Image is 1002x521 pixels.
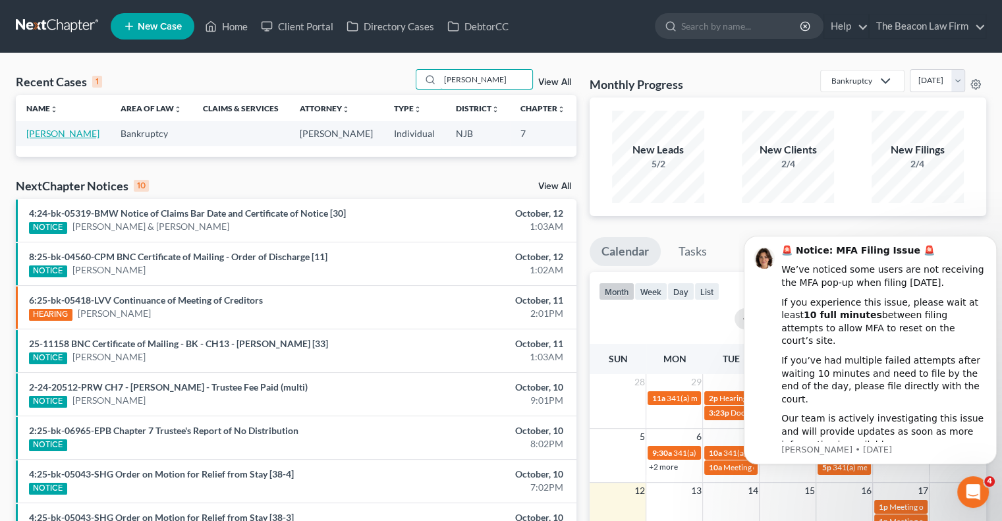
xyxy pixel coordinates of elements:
[831,75,872,86] div: Bankruptcy
[192,95,289,121] th: Claims & Services
[394,468,563,481] div: October, 10
[29,425,298,436] a: 2:25-bk-06965-EPB Chapter 7 Trustee's Report of No Distribution
[92,76,102,88] div: 1
[72,350,146,364] a: [PERSON_NAME]
[29,338,328,349] a: 25-11158 BNC Certificate of Mailing - BK - CH13 - [PERSON_NAME] [33]
[708,408,729,418] span: 3:23p
[590,76,683,92] h3: Monthly Progress
[394,481,563,494] div: 7:02PM
[78,307,151,320] a: [PERSON_NAME]
[394,263,563,277] div: 1:02AM
[441,14,515,38] a: DebtorCC
[26,128,99,139] a: [PERSON_NAME]
[723,448,920,458] span: 341(a) meeting for [PERSON_NAME] & [PERSON_NAME]
[394,220,563,233] div: 1:03AM
[957,476,989,508] iframe: Intercom live chat
[29,468,294,480] a: 4:25-bk-05043-SHG Order on Motion for Relief from Stay [38-4]
[29,294,263,306] a: 6:25-bk-05418-LVV Continuance of Meeting of Creditors
[608,353,627,364] span: Sun
[110,121,192,146] td: Bankruptcy
[491,105,499,113] i: unfold_more
[632,374,646,390] span: 28
[342,105,350,113] i: unfold_more
[612,142,704,157] div: New Leads
[198,14,254,38] a: Home
[394,350,563,364] div: 1:03AM
[648,462,677,472] a: +2 more
[538,182,571,191] a: View All
[29,396,67,408] div: NOTICE
[632,483,646,499] span: 12
[673,448,870,458] span: 341(a) meeting for [PERSON_NAME] & [PERSON_NAME]
[708,448,721,458] span: 10a
[72,394,146,407] a: [PERSON_NAME]
[824,14,868,38] a: Help
[652,393,665,403] span: 11a
[456,103,499,113] a: Districtunfold_more
[510,121,576,146] td: 7
[612,157,704,171] div: 5/2
[340,14,441,38] a: Directory Cases
[394,394,563,407] div: 9:01PM
[29,265,67,277] div: NOTICE
[663,353,686,364] span: Mon
[26,103,58,113] a: Nameunfold_more
[414,105,422,113] i: unfold_more
[599,283,634,300] button: month
[174,105,182,113] i: unfold_more
[708,393,717,403] span: 2p
[29,483,67,495] div: NOTICE
[394,381,563,394] div: October, 10
[394,294,563,307] div: October, 11
[730,408,926,418] span: Docket Text: for [PERSON_NAME] and [PERSON_NAME]
[29,352,67,364] div: NOTICE
[29,381,308,393] a: 2-24-20512-PRW CH7 - [PERSON_NAME] - Trustee Fee Paid (multi)
[694,429,702,445] span: 6
[590,237,661,266] a: Calendar
[872,157,964,171] div: 2/4
[638,429,646,445] span: 5
[300,103,350,113] a: Attorneyunfold_more
[121,103,182,113] a: Area of Lawunfold_more
[634,283,667,300] button: week
[557,105,565,113] i: unfold_more
[394,207,563,220] div: October, 12
[29,251,327,262] a: 8:25-bk-04560-CPM BNC Certificate of Mailing - Order of Discharge [11]
[984,476,995,487] span: 4
[520,103,565,113] a: Chapterunfold_more
[29,222,67,234] div: NOTICE
[723,353,740,364] span: Tue
[870,14,986,38] a: The Beacon Law Firm
[16,74,102,90] div: Recent Cases
[666,393,793,403] span: 341(a) meeting for [PERSON_NAME]
[667,237,719,266] a: Tasks
[723,462,939,472] span: Meeting of Creditors for [PERSON_NAME] & [PERSON_NAME]
[394,424,563,437] div: October, 10
[72,220,229,233] a: [PERSON_NAME] & [PERSON_NAME]
[445,121,510,146] td: NJB
[719,393,899,403] span: Hearing for [PERSON_NAME] and [PERSON_NAME]
[742,157,834,171] div: 2/4
[29,439,67,451] div: NOTICE
[29,207,346,219] a: 4:24-bk-05319-BMW Notice of Claims Bar Date and Certificate of Notice [30]
[652,448,671,458] span: 9:30a
[689,483,702,499] span: 13
[394,250,563,263] div: October, 12
[394,437,563,451] div: 8:02PM
[689,374,702,390] span: 29
[708,462,721,472] span: 10a
[394,307,563,320] div: 2:01PM
[134,180,149,192] div: 10
[872,142,964,157] div: New Filings
[694,283,719,300] button: list
[742,142,834,157] div: New Clients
